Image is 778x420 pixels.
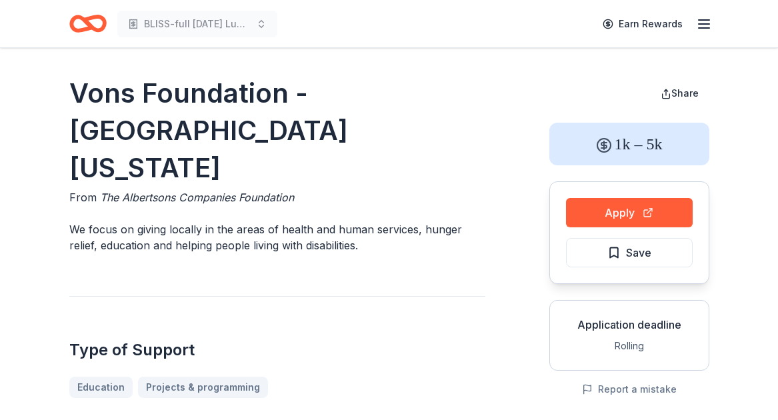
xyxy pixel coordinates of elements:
[566,238,693,267] button: Save
[566,198,693,227] button: Apply
[561,338,698,354] div: Rolling
[626,244,651,261] span: Save
[650,80,709,107] button: Share
[100,191,294,204] span: The Albertsons Companies Foundation
[671,87,699,99] span: Share
[69,189,485,205] div: From
[69,221,485,253] p: We focus on giving locally in the areas of health and human services, hunger relief, education an...
[595,12,691,36] a: Earn Rewards
[144,16,251,32] span: BLISS-full [DATE] Luncheon
[69,75,485,187] h1: Vons Foundation - [GEOGRAPHIC_DATA][US_STATE]
[69,8,107,39] a: Home
[549,123,709,165] div: 1k – 5k
[69,339,485,361] h2: Type of Support
[561,317,698,333] div: Application deadline
[582,381,677,397] button: Report a mistake
[138,377,268,398] a: Projects & programming
[117,11,277,37] button: BLISS-full [DATE] Luncheon
[69,377,133,398] a: Education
